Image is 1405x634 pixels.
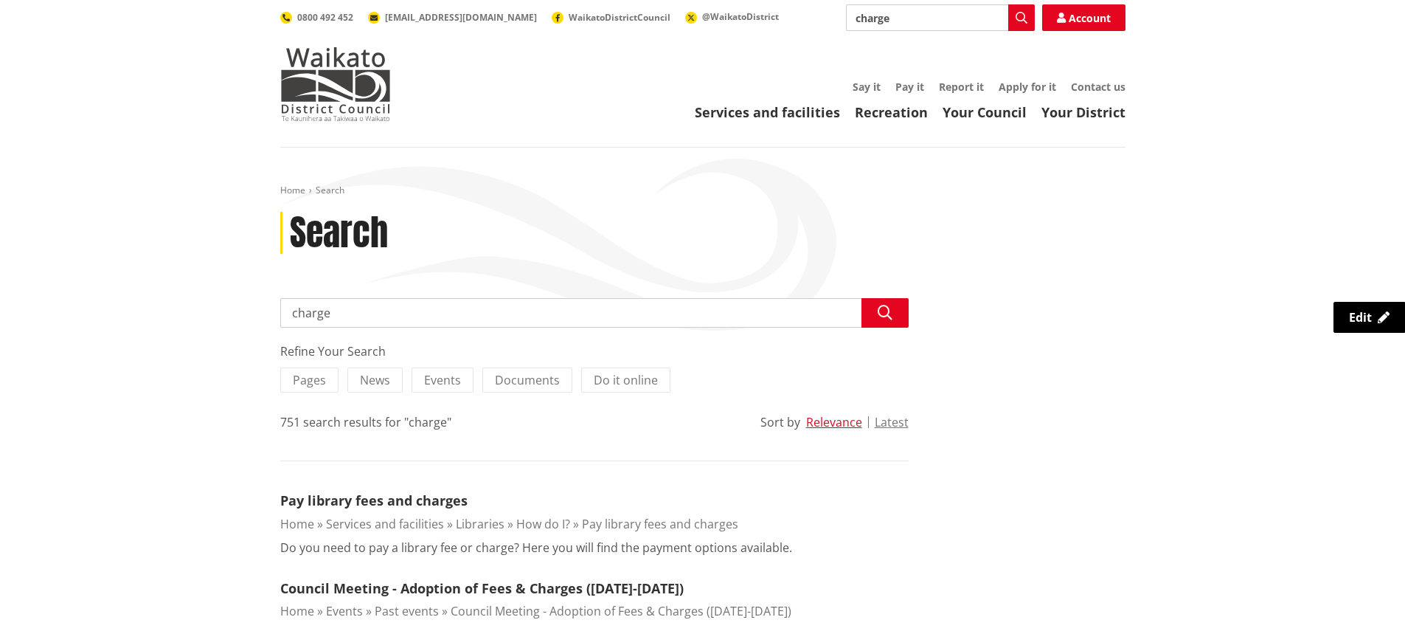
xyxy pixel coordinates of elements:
[280,539,792,557] p: Do you need to pay a library fee or charge? Here you will find the payment options available.
[280,603,314,619] a: Home
[1333,302,1405,333] a: Edit
[368,11,537,24] a: [EMAIL_ADDRESS][DOMAIN_NAME]
[552,11,670,24] a: WaikatoDistrictCouncil
[280,579,684,597] a: Council Meeting - Adoption of Fees & Charges ([DATE]-[DATE])
[685,10,779,23] a: @WaikatoDistrict
[875,416,909,429] button: Latest
[456,516,504,532] a: Libraries
[895,80,924,94] a: Pay it
[846,4,1035,31] input: Search input
[999,80,1056,94] a: Apply for it
[375,603,439,619] a: Past events
[1071,80,1125,94] a: Contact us
[1041,103,1125,121] a: Your District
[280,492,468,509] a: Pay library fees and charges
[760,413,800,431] div: Sort by
[943,103,1027,121] a: Your Council
[280,516,314,532] a: Home
[293,372,326,388] span: Pages
[280,342,909,360] div: Refine Your Search
[695,103,840,121] a: Services and facilities
[280,298,909,328] input: Search input
[280,184,305,196] a: Home
[1042,4,1125,31] a: Account
[594,372,658,388] span: Do it online
[855,103,928,121] a: Recreation
[495,372,560,388] span: Documents
[451,603,791,619] a: Council Meeting - Adoption of Fees & Charges ([DATE]-[DATE])
[939,80,984,94] a: Report it
[280,185,1125,197] nav: breadcrumb
[424,372,461,388] span: Events
[280,413,451,431] div: 751 search results for "charge"
[290,212,388,255] h1: Search
[806,416,862,429] button: Relevance
[569,11,670,24] span: WaikatoDistrictCouncil
[516,516,570,532] a: How do I?
[582,516,738,532] a: Pay library fees and charges
[360,372,390,388] span: News
[853,80,881,94] a: Say it
[280,47,391,121] img: Waikato District Council - Te Kaunihera aa Takiwaa o Waikato
[326,603,363,619] a: Events
[280,11,353,24] a: 0800 492 452
[702,10,779,23] span: @WaikatoDistrict
[385,11,537,24] span: [EMAIL_ADDRESS][DOMAIN_NAME]
[1349,309,1372,325] span: Edit
[326,516,444,532] a: Services and facilities
[316,184,344,196] span: Search
[297,11,353,24] span: 0800 492 452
